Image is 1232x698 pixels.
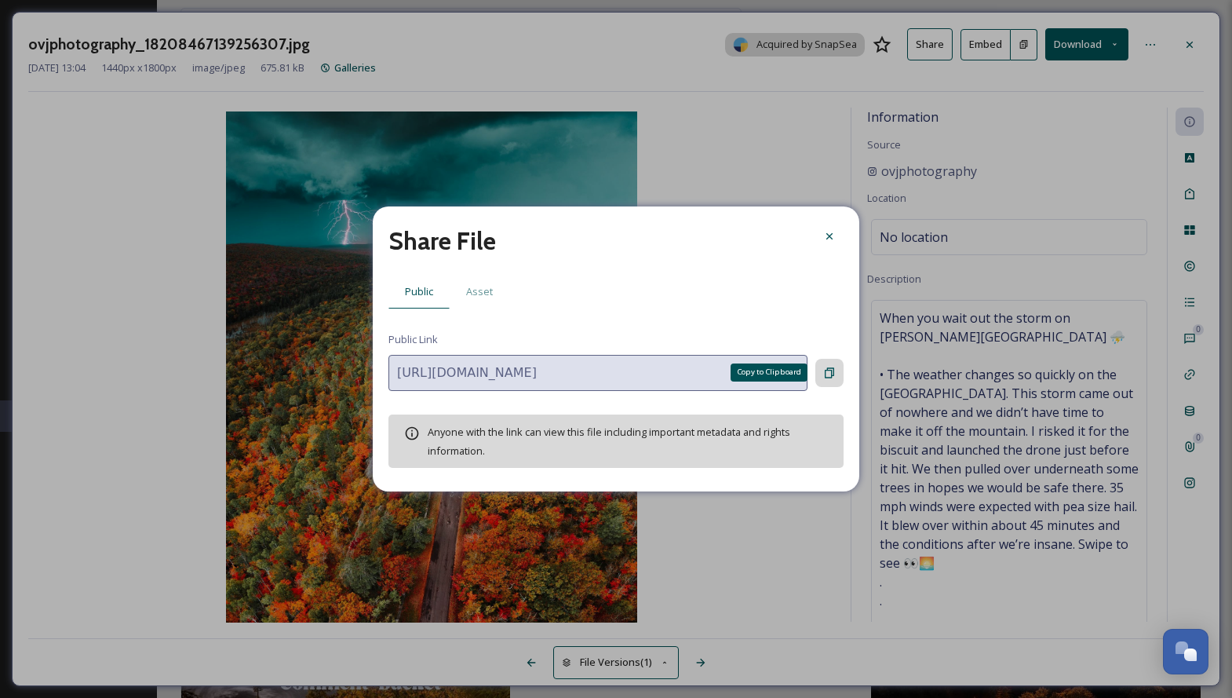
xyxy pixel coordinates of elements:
[428,425,790,458] span: Anyone with the link can view this file including important metadata and rights information.
[405,284,433,299] span: Public
[731,364,807,381] div: Copy to Clipboard
[388,222,496,260] h2: Share File
[1163,629,1208,674] button: Open Chat
[388,332,438,347] span: Public Link
[466,284,493,299] span: Asset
